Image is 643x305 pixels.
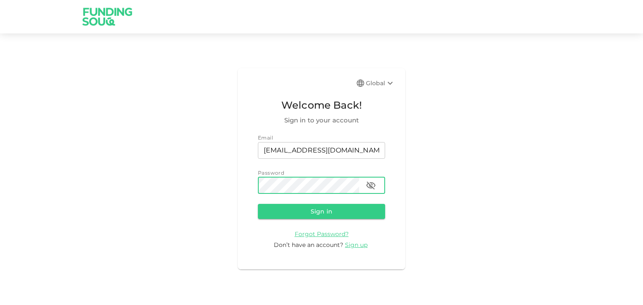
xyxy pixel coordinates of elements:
[258,115,385,125] span: Sign in to your account
[295,230,349,238] a: Forgot Password?
[258,177,359,194] input: password
[345,241,368,249] span: Sign up
[274,241,343,249] span: Don’t have an account?
[258,135,273,141] span: Email
[295,230,349,238] span: Forgot Password?
[258,142,385,159] input: email
[258,97,385,113] span: Welcome Back!
[258,204,385,219] button: Sign in
[258,170,284,176] span: Password
[366,78,395,88] div: Global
